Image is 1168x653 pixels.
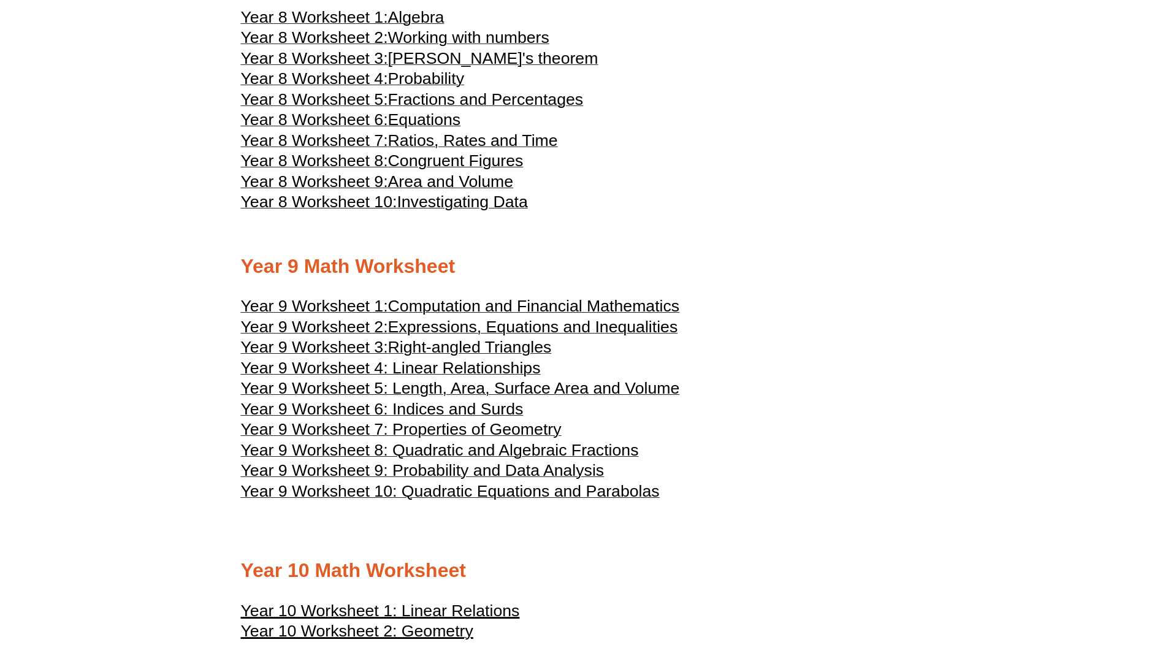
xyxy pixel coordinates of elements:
[241,441,639,459] span: Year 9 Worksheet 8: Quadratic and Algebraic Fractions
[241,482,660,500] span: Year 9 Worksheet 10: Quadratic Equations and Parabolas
[241,487,660,500] a: Year 9 Worksheet 10: Quadratic Equations and Parabolas
[241,467,605,479] a: Year 9 Worksheet 9: Probability and Data Analysis
[241,318,388,336] span: Year 9 Worksheet 2:
[388,90,584,109] span: Fractions and Percentages
[241,426,562,438] a: Year 9 Worksheet 7: Properties of Geometry
[241,343,552,356] a: Year 9 Worksheet 3:Right-angled Triangles
[241,28,388,47] span: Year 8 Worksheet 2:
[388,8,445,26] span: Algebra
[388,110,461,129] span: Equations
[241,13,445,26] a: Year 8 Worksheet 1:Algebra
[241,420,562,438] span: Year 9 Worksheet 7: Properties of Geometry
[964,514,1168,653] iframe: Chat Widget
[241,198,528,210] a: Year 8 Worksheet 10:Investigating Data
[241,8,388,26] span: Year 8 Worksheet 1:
[241,151,388,170] span: Year 8 Worksheet 8:
[241,607,520,619] a: Year 10 Worksheet 1: Linear Relations
[388,131,558,150] span: Ratios, Rates and Time
[241,34,549,46] a: Year 8 Worksheet 2:Working with numbers
[241,400,524,418] span: Year 9 Worksheet 6: Indices and Surds
[241,405,524,418] a: Year 9 Worksheet 6: Indices and Surds
[241,601,520,620] u: Year 10 Worksheet 1: Linear Relations
[388,297,680,315] span: Computation and Financial Mathematics
[241,558,928,584] h2: Year 10 Math Worksheet
[241,131,388,150] span: Year 8 Worksheet 7:
[241,254,928,280] h2: Year 9 Math Worksheet
[241,178,514,190] a: Year 8 Worksheet 9:Area and Volume
[241,302,680,315] a: Year 9 Worksheet 1:Computation and Financial Mathematics
[241,110,388,129] span: Year 8 Worksheet 6:
[388,49,598,67] span: [PERSON_NAME]'s theorem
[241,172,388,191] span: Year 8 Worksheet 9:
[241,338,388,356] span: Year 9 Worksheet 3:
[241,96,584,108] a: Year 8 Worksheet 5:Fractions and Percentages
[397,193,527,211] span: Investigating Data
[388,318,678,336] span: Expressions, Equations and Inequalities
[241,69,388,88] span: Year 8 Worksheet 4:
[241,75,465,87] a: Year 8 Worksheet 4:Probability
[241,627,473,640] a: Year 10 Worksheet 2: Geometry
[241,297,388,315] span: Year 9 Worksheet 1:
[241,364,541,376] a: Year 9 Worksheet 4: Linear Relationships
[241,461,605,479] span: Year 9 Worksheet 9: Probability and Data Analysis
[241,137,558,149] a: Year 8 Worksheet 7:Ratios, Rates and Time
[241,49,388,67] span: Year 8 Worksheet 3:
[388,151,524,170] span: Congruent Figures
[241,323,678,335] a: Year 9 Worksheet 2:Expressions, Equations and Inequalities
[241,157,524,169] a: Year 8 Worksheet 8:Congruent Figures
[388,172,514,191] span: Area and Volume
[388,28,549,47] span: Working with numbers
[241,446,639,459] a: Year 9 Worksheet 8: Quadratic and Algebraic Fractions
[241,90,388,109] span: Year 8 Worksheet 5:
[241,622,473,640] u: Year 10 Worksheet 2: Geometry
[241,193,397,211] span: Year 8 Worksheet 10:
[241,359,541,377] span: Year 9 Worksheet 4: Linear Relationships
[388,69,464,88] span: Probability
[241,55,598,67] a: Year 8 Worksheet 3:[PERSON_NAME]'s theorem
[241,384,680,397] a: Year 9 Worksheet 5: Length, Area, Surface Area and Volume
[388,338,552,356] span: Right-angled Triangles
[241,116,461,128] a: Year 8 Worksheet 6:Equations
[241,379,680,397] span: Year 9 Worksheet 5: Length, Area, Surface Area and Volume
